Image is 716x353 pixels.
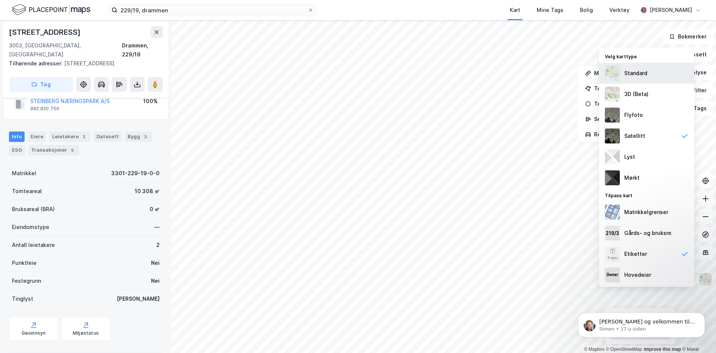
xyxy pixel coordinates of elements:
div: 2 [156,241,160,250]
div: 2 [80,133,88,140]
div: Transaksjoner [28,145,79,155]
div: 0 ㎡ [150,205,160,214]
div: Tegn område [594,85,659,92]
div: Punktleie [12,258,37,267]
img: majorOwner.b5e170eddb5c04bfeeff.jpeg [605,267,620,282]
div: Bruksareal (BRA) [12,205,55,214]
div: 3301-229-19-0-0 [111,169,160,178]
button: Tag [9,77,73,92]
div: Velg karttype [599,49,694,63]
div: Drammen, 229/19 [122,41,163,59]
div: 5 [69,146,76,154]
button: Filter [677,83,713,98]
div: Antall leietakere [12,241,55,250]
div: Bygg [125,131,152,142]
button: Bokmerker [663,29,713,44]
div: 3053, [GEOGRAPHIC_DATA], [GEOGRAPHIC_DATA] [9,41,122,59]
div: Reisetidsanalyse [594,131,659,137]
div: Tegn sirkel [594,100,659,107]
div: Flyfoto [624,111,643,120]
a: Mapbox [584,347,604,352]
div: Verktøy [609,6,629,15]
div: Satellitt [624,131,645,140]
div: [STREET_ADDRESS] [9,26,82,38]
div: Nei [151,258,160,267]
div: Eiere [28,131,46,142]
img: cadastreKeys.547ab17ec502f5a4ef2b.jpeg [605,226,620,241]
div: 100% [143,97,158,106]
div: Eiendomstype [12,223,49,232]
div: 3 [142,133,149,140]
div: Festegrunn [12,276,41,285]
div: Nei [151,276,160,285]
div: Mørkt [624,173,640,182]
div: Matrikkel [12,169,36,178]
div: Bolig [580,6,593,15]
div: Standard [624,69,647,78]
img: Z [605,87,620,102]
div: Gårds- og bruksnr. [624,229,672,238]
button: Datasett [668,47,713,62]
div: 10 308 ㎡ [135,187,160,196]
div: Info [9,131,25,142]
div: Mål avstand [594,70,659,76]
div: [PERSON_NAME] [650,6,692,15]
div: Mine Tags [537,6,563,15]
div: Hovedeier [624,270,651,279]
button: Tags [678,101,713,116]
img: luj3wr1y2y3+OchiMxRmMxRlscgabnMEmZ7DJGWxyBpucwSZnsMkZbHIGm5zBJmewyRlscgabnMEmZ7DJGWxyBpucwSZnsMkZ... [605,149,620,164]
div: ESG [9,145,25,155]
div: Tilpass kart [599,188,694,202]
div: Miljøstatus [73,330,99,336]
img: Z [698,272,713,287]
iframe: Intercom notifications melding [567,297,716,349]
img: Z [605,247,620,261]
div: Tomteareal [12,187,42,196]
a: Improve this map [644,347,681,352]
div: Lyst [624,152,635,161]
div: [PERSON_NAME] [117,294,160,303]
div: Geoinnsyn [22,330,46,336]
div: Kart [510,6,520,15]
div: Etiketter [624,250,647,258]
img: nCdM7BzjoCAAAAAElFTkSuQmCC [605,170,620,185]
div: Leietakere [49,131,91,142]
div: Tinglyst [12,294,33,303]
div: 992 920 750 [30,106,59,112]
div: Se demografi [594,116,659,122]
div: 3D (Beta) [624,90,649,99]
div: Datasett [94,131,122,142]
img: cadastreBorders.cfe08de4b5ddd52a10de.jpeg [605,205,620,220]
input: Søk på adresse, matrikkel, gårdeiere, leietakere eller personer [117,4,308,16]
img: Z [605,108,620,123]
img: logo.f888ab2527a4732fd821a326f86c7f29.svg [12,3,90,16]
a: OpenStreetMap [606,347,642,352]
div: Matrikkelgrenser [624,208,668,217]
img: 9k= [605,128,620,143]
span: Tilhørende adresser: [9,60,64,66]
div: [STREET_ADDRESS] [9,59,157,68]
img: Z [605,66,620,81]
div: — [154,223,160,232]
